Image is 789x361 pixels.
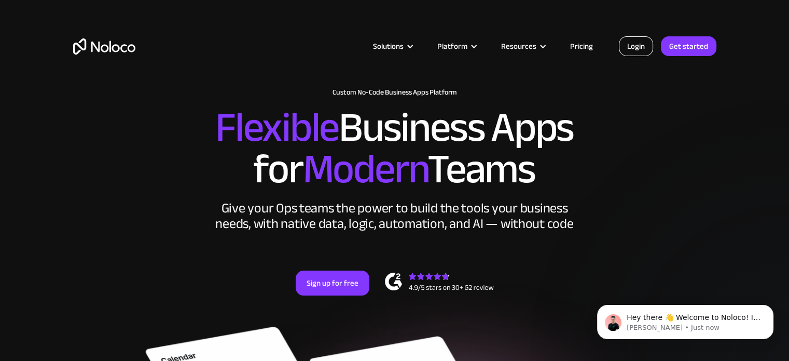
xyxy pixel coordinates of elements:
[424,39,488,53] div: Platform
[360,39,424,53] div: Solutions
[661,36,716,56] a: Get started
[619,36,653,56] a: Login
[213,200,576,232] div: Give your Ops teams the power to build the tools your business needs, with native data, logic, au...
[373,39,404,53] div: Solutions
[302,130,427,208] span: Modern
[582,283,789,356] iframe: Intercom notifications message
[488,39,557,53] div: Resources
[501,39,536,53] div: Resources
[73,38,135,55] a: home
[557,39,606,53] a: Pricing
[296,271,369,296] a: Sign up for free
[437,39,467,53] div: Platform
[73,107,716,190] h2: Business Apps for Teams
[215,89,339,166] span: Flexible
